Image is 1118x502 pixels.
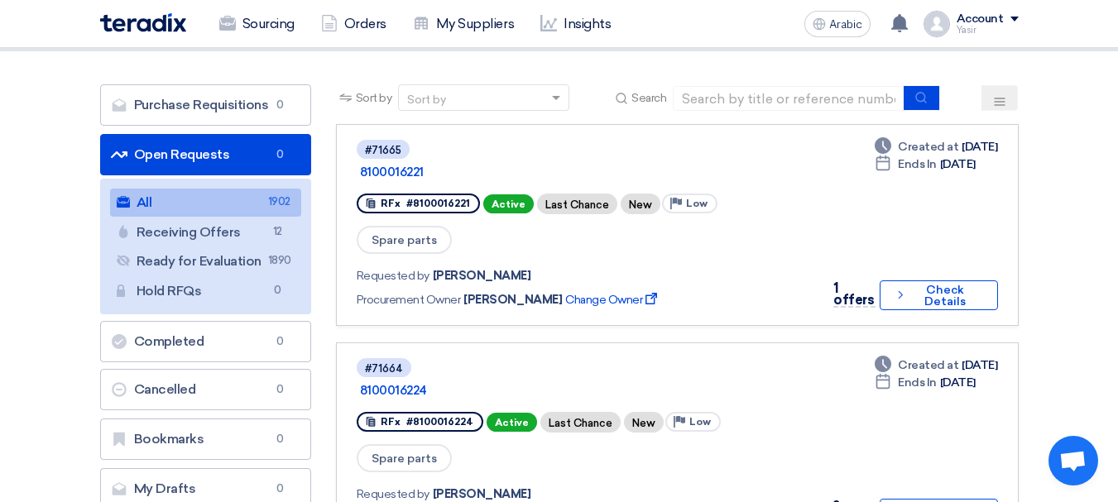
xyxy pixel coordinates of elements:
font: #71665 [365,144,401,156]
font: Bookmarks [134,431,204,447]
font: [PERSON_NAME] [433,269,531,283]
font: Sort by [407,93,446,107]
img: profile_test.png [924,11,950,37]
font: Spare parts [372,233,437,247]
input: Search by title or reference number [673,86,904,111]
a: My Suppliers [400,6,527,42]
font: Open Requests [134,146,230,162]
a: Sourcing [206,6,308,42]
a: 8100016224 [360,383,774,398]
font: [DATE] [962,140,997,154]
font: Orders [344,16,386,31]
font: Spare parts [372,452,437,466]
font: Low [686,198,708,209]
font: Change Owner [565,293,642,307]
font: 0 [276,482,284,495]
font: All [137,194,152,210]
font: Sort by [356,91,392,105]
font: 0 [274,284,281,296]
a: Completed0 [100,321,311,362]
a: Orders [308,6,400,42]
font: Purchase Requisitions [134,97,269,112]
font: #8100016221 [406,198,470,209]
div: Open chat [1048,436,1098,485]
font: Requested by [357,269,429,283]
a: Open Requests0 [100,134,311,175]
font: 8100016221 [360,165,424,179]
font: [PERSON_NAME] [433,487,531,501]
a: 8100016221 [360,165,774,179]
font: Yasir [957,25,976,36]
font: Ends In [898,375,937,390]
a: Bookmarks0 [100,418,311,460]
a: Cancelled0 [100,369,311,410]
font: Receiving Offers [137,224,241,240]
font: Active [495,417,529,428]
button: Check Details [880,280,998,310]
font: Procurement Owner [357,293,461,307]
font: 0 [276,148,284,160]
font: Check Details [924,283,966,308]
font: #8100016224 [406,416,473,428]
font: 0 [276,335,284,347]
font: 0 [276,383,284,395]
font: [PERSON_NAME] [463,293,562,307]
font: Cancelled [134,381,196,397]
font: Last Chance [545,198,609,211]
font: 8100016224 [360,383,427,398]
font: 1902 [268,195,290,208]
font: Completed [134,333,204,349]
font: 1 offers [833,280,874,308]
button: Arabic [804,11,871,37]
font: [DATE] [940,157,976,171]
font: My Drafts [134,480,196,496]
img: Teradix logo [100,13,186,32]
font: New [632,417,655,429]
font: [DATE] [940,375,976,390]
font: Search [631,91,666,105]
font: Ready for Evaluation [137,253,262,269]
font: Last Chance [549,417,612,429]
font: Ends In [898,157,937,171]
font: Insights [564,16,611,31]
font: 12 [273,225,282,237]
font: Sourcing [242,16,295,31]
font: My Suppliers [436,16,514,31]
font: RFx [381,198,401,209]
font: #71664 [365,362,403,375]
font: Created at [898,140,958,154]
a: Insights [527,6,624,42]
font: New [629,198,652,211]
font: Account [957,12,1004,26]
font: Hold RFQs [137,283,202,299]
font: Low [689,416,711,428]
font: 0 [276,433,284,445]
font: 0 [276,98,284,111]
font: [DATE] [962,358,997,372]
font: 1890 [268,254,291,266]
font: Arabic [829,17,862,31]
font: Active [492,198,525,210]
font: RFx [381,416,401,428]
font: Requested by [357,487,429,501]
font: Created at [898,358,958,372]
a: Purchase Requisitions0 [100,84,311,126]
